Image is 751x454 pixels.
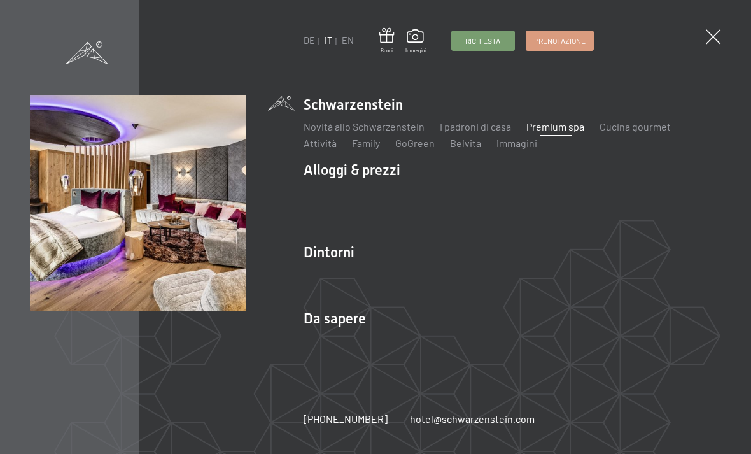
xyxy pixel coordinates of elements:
a: Belvita [450,137,481,149]
a: Attività [304,137,337,149]
a: Immagini [405,29,426,53]
a: I padroni di casa [440,120,511,132]
a: DE [304,35,315,46]
a: [PHONE_NUMBER] [304,412,388,426]
a: Prenotazione [526,31,593,50]
span: Richiesta [465,36,500,46]
a: Novità allo Schwarzenstein [304,120,425,132]
a: Cucina gourmet [600,120,671,132]
a: Immagini [496,137,537,149]
a: Buoni [379,28,394,54]
a: EN [342,35,354,46]
span: Immagini [405,47,426,54]
a: Richiesta [452,31,514,50]
a: Family [352,137,380,149]
a: IT [325,35,332,46]
span: [PHONE_NUMBER] [304,413,388,425]
a: Premium spa [526,120,584,132]
span: Buoni [379,47,394,54]
span: Prenotazione [534,36,586,46]
a: GoGreen [395,137,435,149]
a: hotel@schwarzenstein.com [410,412,535,426]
